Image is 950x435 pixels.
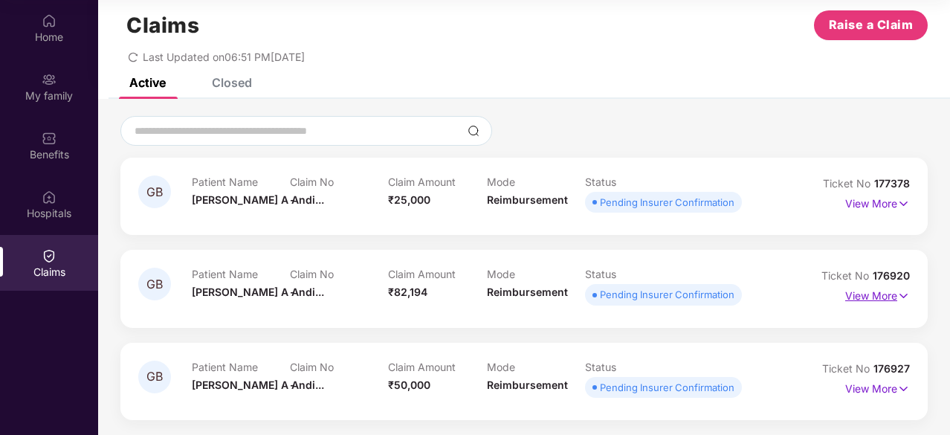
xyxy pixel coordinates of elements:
[146,370,163,383] span: GB
[487,268,585,280] p: Mode
[146,186,163,199] span: GB
[388,268,486,280] p: Claim Amount
[212,75,252,90] div: Closed
[897,381,910,397] img: svg+xml;base64,PHN2ZyB4bWxucz0iaHR0cDovL3d3dy53My5vcmcvMjAwMC9zdmciIHdpZHRoPSIxNyIgaGVpZ2h0PSIxNy...
[290,286,295,298] span: -
[192,193,324,206] span: [PERSON_NAME] A Andi...
[290,378,295,391] span: -
[128,51,138,63] span: redo
[822,362,873,375] span: Ticket No
[487,175,585,188] p: Mode
[42,131,56,146] img: svg+xml;base64,PHN2ZyBpZD0iQmVuZWZpdHMiIHhtbG5zPSJodHRwOi8vd3d3LnczLm9yZy8yMDAwL3N2ZyIgd2lkdGg9Ij...
[487,286,568,298] span: Reimbursement
[290,361,388,373] p: Claim No
[897,196,910,212] img: svg+xml;base64,PHN2ZyB4bWxucz0iaHR0cDovL3d3dy53My5vcmcvMjAwMC9zdmciIHdpZHRoPSIxNyIgaGVpZ2h0PSIxNy...
[143,51,305,63] span: Last Updated on 06:51 PM[DATE]
[829,16,914,34] span: Raise a Claim
[821,269,873,282] span: Ticket No
[845,377,910,397] p: View More
[873,362,910,375] span: 176927
[487,193,568,206] span: Reimbursement
[290,175,388,188] p: Claim No
[600,195,734,210] div: Pending Insurer Confirmation
[42,13,56,28] img: svg+xml;base64,PHN2ZyBpZD0iSG9tZSIgeG1sbnM9Imh0dHA6Ly93d3cudzMub3JnLzIwMDAvc3ZnIiB3aWR0aD0iMjAiIG...
[487,361,585,373] p: Mode
[388,378,430,391] span: ₹50,000
[814,10,928,40] button: Raise a Claim
[42,248,56,263] img: svg+xml;base64,PHN2ZyBpZD0iQ2xhaW0iIHhtbG5zPSJodHRwOi8vd3d3LnczLm9yZy8yMDAwL3N2ZyIgd2lkdGg9IjIwIi...
[388,175,486,188] p: Claim Amount
[600,380,734,395] div: Pending Insurer Confirmation
[42,72,56,87] img: svg+xml;base64,PHN2ZyB3aWR0aD0iMjAiIGhlaWdodD0iMjAiIHZpZXdCb3g9IjAgMCAyMCAyMCIgZmlsbD0ibm9uZSIgeG...
[585,361,683,373] p: Status
[388,193,430,206] span: ₹25,000
[388,286,427,298] span: ₹82,194
[192,378,324,391] span: [PERSON_NAME] A Andi...
[129,75,166,90] div: Active
[845,284,910,304] p: View More
[192,175,290,188] p: Patient Name
[126,13,199,38] h1: Claims
[585,268,683,280] p: Status
[874,177,910,190] span: 177378
[845,192,910,212] p: View More
[487,378,568,391] span: Reimbursement
[468,125,479,137] img: svg+xml;base64,PHN2ZyBpZD0iU2VhcmNoLTMyeDMyIiB4bWxucz0iaHR0cDovL3d3dy53My5vcmcvMjAwMC9zdmciIHdpZH...
[290,268,388,280] p: Claim No
[42,190,56,204] img: svg+xml;base64,PHN2ZyBpZD0iSG9zcGl0YWxzIiB4bWxucz0iaHR0cDovL3d3dy53My5vcmcvMjAwMC9zdmciIHdpZHRoPS...
[585,175,683,188] p: Status
[388,361,486,373] p: Claim Amount
[873,269,910,282] span: 176920
[146,278,163,291] span: GB
[192,361,290,373] p: Patient Name
[897,288,910,304] img: svg+xml;base64,PHN2ZyB4bWxucz0iaHR0cDovL3d3dy53My5vcmcvMjAwMC9zdmciIHdpZHRoPSIxNyIgaGVpZ2h0PSIxNy...
[192,286,324,298] span: [PERSON_NAME] A Andi...
[192,268,290,280] p: Patient Name
[600,287,734,302] div: Pending Insurer Confirmation
[823,177,874,190] span: Ticket No
[290,193,295,206] span: -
